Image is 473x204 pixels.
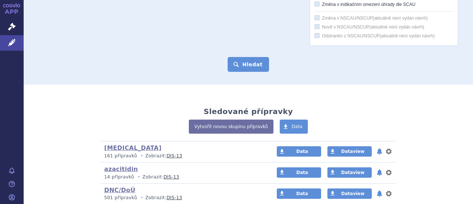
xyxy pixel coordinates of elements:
i: • [139,195,145,201]
span: 14 přípravků [104,174,134,180]
p: Zobrazit: [104,153,263,159]
a: [MEDICAL_DATA] [104,144,161,151]
label: Nově v NSCAU/NSCUP [314,24,453,30]
span: Data [296,191,308,196]
button: nastavení [385,147,392,156]
span: Dataview [341,191,364,196]
a: Dataview [327,188,372,199]
label: Změna v indikačním omezení úhrady dle SCAU [314,1,453,7]
a: Dataview [327,167,372,178]
a: DNC/DoÚ [104,187,135,194]
p: Zobrazit: [104,174,263,180]
label: Odstraněn z NSCAU/NSCUP [314,33,453,39]
span: Data [296,170,308,175]
span: 161 přípravků [104,153,137,158]
span: (aktuálně není vydán návrh) [373,16,428,21]
button: nastavení [385,168,392,177]
button: Hledat [228,57,269,72]
a: Data [277,167,321,178]
a: Dataview [327,146,372,157]
a: DIS-13 [167,153,182,158]
span: (aktuálně není vydán návrh) [369,24,424,30]
a: Vytvořit novou skupinu přípravků [189,120,273,134]
i: • [136,174,142,180]
a: DIS-13 [167,195,182,200]
a: DIS-13 [164,174,179,180]
span: (aktuálně není vydán návrh) [380,33,435,39]
span: Data [292,124,302,129]
button: notifikace [376,189,383,198]
h2: Sledované přípravky [204,107,293,116]
label: Změna v NSCAU/NSCUP [314,15,453,21]
a: azacitidin [104,165,138,173]
button: nastavení [385,189,392,198]
button: notifikace [376,147,383,156]
a: Data [277,188,321,199]
span: Data [296,149,308,154]
span: Dataview [341,149,364,154]
a: Data [277,146,321,157]
button: notifikace [376,168,383,177]
p: Zobrazit: [104,195,263,201]
span: Dataview [341,170,364,175]
a: Data [280,120,308,134]
span: 501 přípravků [104,195,137,200]
i: • [139,153,145,159]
